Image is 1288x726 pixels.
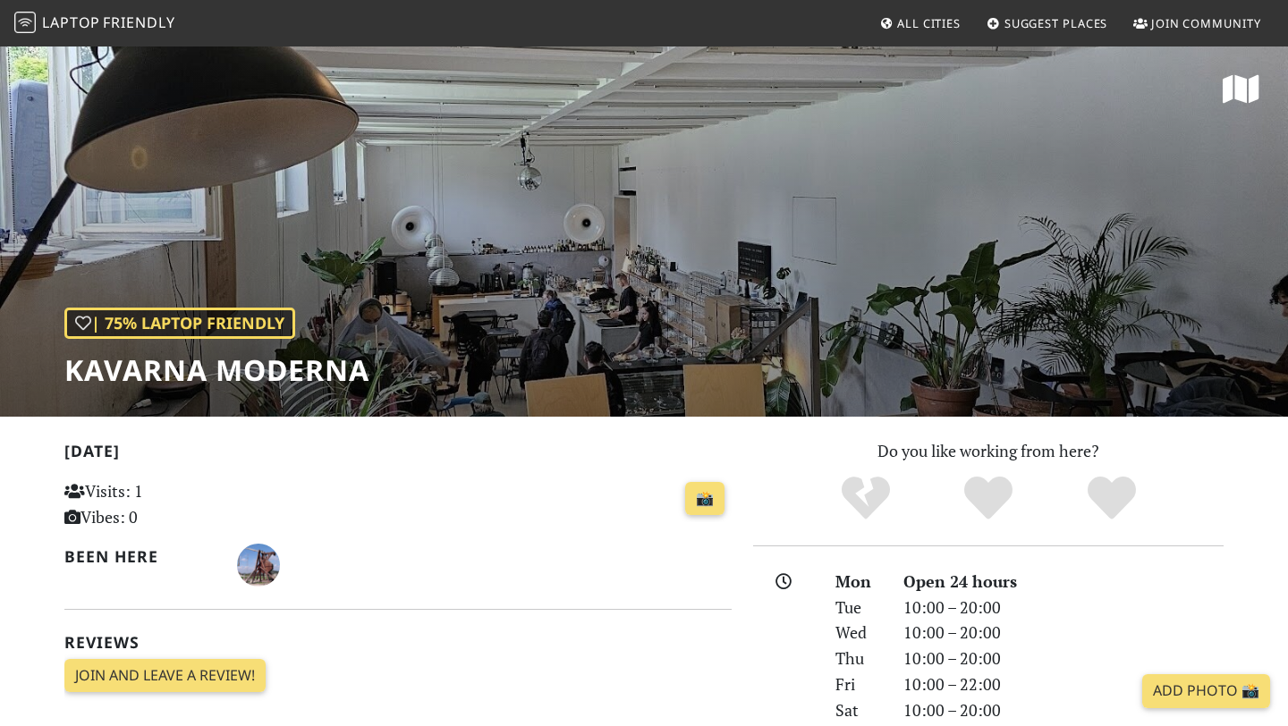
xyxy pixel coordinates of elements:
a: All Cities [872,7,968,39]
span: Friendly [103,13,174,32]
span: Boštjan Trebušnik [237,553,280,574]
span: Laptop [42,13,100,32]
h2: Reviews [64,633,732,652]
p: Do you like working from here? [753,438,1224,464]
h2: Been here [64,547,216,566]
div: Tue [825,595,893,620]
a: LaptopFriendly LaptopFriendly [14,8,175,39]
div: 10:00 – 20:00 [893,697,1234,723]
a: Suggest Places [979,7,1115,39]
h2: [DATE] [64,442,732,468]
div: Wed [825,620,893,646]
a: Join Community [1126,7,1268,39]
h1: Kavarna Moderna [64,353,369,387]
img: 6085-bostjan.jpg [237,544,280,587]
span: Join Community [1151,15,1261,31]
div: 10:00 – 22:00 [893,671,1234,697]
div: Yes [927,474,1050,523]
div: Mon [825,569,893,595]
div: 10:00 – 20:00 [893,620,1234,646]
div: 10:00 – 20:00 [893,646,1234,671]
a: Add Photo 📸 [1142,674,1270,708]
div: Thu [825,646,893,671]
span: Suggest Places [1004,15,1108,31]
div: | 75% Laptop Friendly [64,308,295,339]
img: LaptopFriendly [14,12,36,33]
a: Join and leave a review! [64,659,266,693]
a: 📸 [685,482,724,516]
p: Visits: 1 Vibes: 0 [64,478,273,530]
div: 10:00 – 20:00 [893,595,1234,620]
div: Sat [825,697,893,723]
div: Fri [825,671,893,697]
div: Definitely! [1050,474,1174,523]
div: No [804,474,928,523]
span: All Cities [897,15,961,31]
div: Open 24 hours [893,569,1234,595]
